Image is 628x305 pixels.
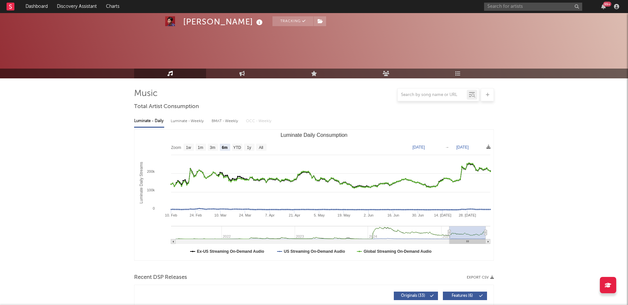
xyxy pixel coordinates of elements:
text: 100k [147,188,155,192]
text: 7. Apr [265,213,275,217]
text: 1w [186,145,191,150]
text: YTD [233,145,241,150]
div: 99 + [603,2,611,7]
text: Luminate Daily Streams [139,162,144,203]
text: 2. Jun [364,213,374,217]
text: [DATE] [412,145,425,150]
input: Search by song name or URL [398,92,467,98]
div: BMAT - Weekly [212,116,239,127]
text: Ex-US Streaming On-Demand Audio [197,249,264,254]
text: Zoom [171,145,181,150]
text: 0 [153,206,155,210]
text: 24. Feb [190,213,202,217]
text: Luminate Daily Consumption [281,132,348,138]
span: Originals ( 33 ) [398,294,428,298]
button: Features(6) [443,292,487,300]
button: Originals(33) [394,292,438,300]
div: Luminate - Daily [134,116,164,127]
text: 200k [147,169,155,173]
text: 5. May [314,213,325,217]
text: 16. Jun [387,213,399,217]
svg: Luminate Daily Consumption [134,130,494,260]
text: → [445,145,449,150]
input: Search for artists [484,3,582,11]
span: Total Artist Consumption [134,103,199,111]
div: Luminate - Weekly [171,116,205,127]
text: [DATE] [456,145,469,150]
text: US Streaming On-Demand Audio [284,249,345,254]
text: All [259,145,263,150]
text: 14. [DATE] [434,213,451,217]
button: 99+ [601,4,606,9]
text: 21. Apr [289,213,300,217]
text: 10. Feb [165,213,177,217]
button: Export CSV [467,276,494,280]
text: 1m [198,145,203,150]
text: 24. Mar [239,213,252,217]
span: Recent DSP Releases [134,274,187,281]
text: 30. Jun [412,213,424,217]
text: 10. Mar [214,213,227,217]
button: Tracking [272,16,313,26]
text: 1y [247,145,251,150]
text: 28. [DATE] [459,213,476,217]
text: 3m [210,145,216,150]
text: 19. May [338,213,351,217]
div: [PERSON_NAME] [183,16,264,27]
text: 6m [222,145,227,150]
text: Global Streaming On-Demand Audio [364,249,432,254]
span: Features ( 6 ) [447,294,477,298]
